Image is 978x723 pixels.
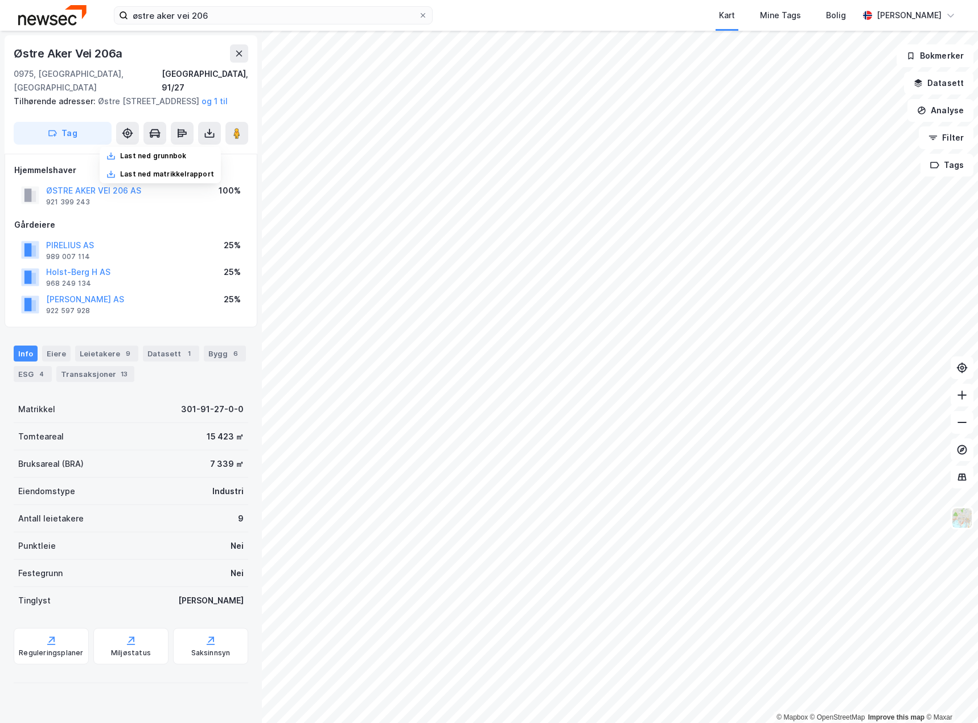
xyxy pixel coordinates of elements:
[14,44,125,63] div: Østre Aker Vei 206a
[56,366,134,382] div: Transaksjoner
[238,512,244,525] div: 9
[183,348,195,359] div: 1
[36,368,47,380] div: 4
[921,154,973,176] button: Tags
[868,713,924,721] a: Improve this map
[14,96,98,106] span: Tilhørende adresser:
[128,7,418,24] input: Søk på adresse, matrikkel, gårdeiere, leietakere eller personer
[14,346,38,362] div: Info
[14,95,239,108] div: Østre [STREET_ADDRESS]
[18,430,64,443] div: Tomteareal
[19,648,83,658] div: Reguleringsplaner
[719,9,735,22] div: Kart
[951,507,973,529] img: Z
[224,293,241,306] div: 25%
[14,163,248,177] div: Hjemmelshaver
[904,72,973,95] button: Datasett
[212,484,244,498] div: Industri
[14,366,52,382] div: ESG
[18,539,56,553] div: Punktleie
[111,648,151,658] div: Miljøstatus
[14,218,248,232] div: Gårdeiere
[120,170,214,179] div: Last ned matrikkelrapport
[181,402,244,416] div: 301-91-27-0-0
[118,368,130,380] div: 13
[231,539,244,553] div: Nei
[219,184,241,198] div: 100%
[230,348,241,359] div: 6
[224,265,241,279] div: 25%
[231,566,244,580] div: Nei
[18,566,63,580] div: Festegrunn
[877,9,942,22] div: [PERSON_NAME]
[18,5,87,25] img: newsec-logo.f6e21ccffca1b3a03d2d.png
[122,348,134,359] div: 9
[224,239,241,252] div: 25%
[204,346,246,362] div: Bygg
[14,67,162,95] div: 0975, [GEOGRAPHIC_DATA], [GEOGRAPHIC_DATA]
[919,126,973,149] button: Filter
[907,99,973,122] button: Analyse
[810,713,865,721] a: OpenStreetMap
[46,306,90,315] div: 922 597 928
[921,668,978,723] iframe: Chat Widget
[14,122,112,145] button: Tag
[18,457,84,471] div: Bruksareal (BRA)
[18,402,55,416] div: Matrikkel
[120,151,186,161] div: Last ned grunnbok
[18,594,51,607] div: Tinglyst
[18,512,84,525] div: Antall leietakere
[42,346,71,362] div: Eiere
[18,484,75,498] div: Eiendomstype
[897,44,973,67] button: Bokmerker
[776,713,808,721] a: Mapbox
[143,346,199,362] div: Datasett
[46,198,90,207] div: 921 399 243
[921,668,978,723] div: Kontrollprogram for chat
[178,594,244,607] div: [PERSON_NAME]
[207,430,244,443] div: 15 423 ㎡
[46,252,90,261] div: 989 007 114
[826,9,846,22] div: Bolig
[46,279,91,288] div: 968 249 134
[210,457,244,471] div: 7 339 ㎡
[75,346,138,362] div: Leietakere
[162,67,248,95] div: [GEOGRAPHIC_DATA], 91/27
[191,648,231,658] div: Saksinnsyn
[760,9,801,22] div: Mine Tags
